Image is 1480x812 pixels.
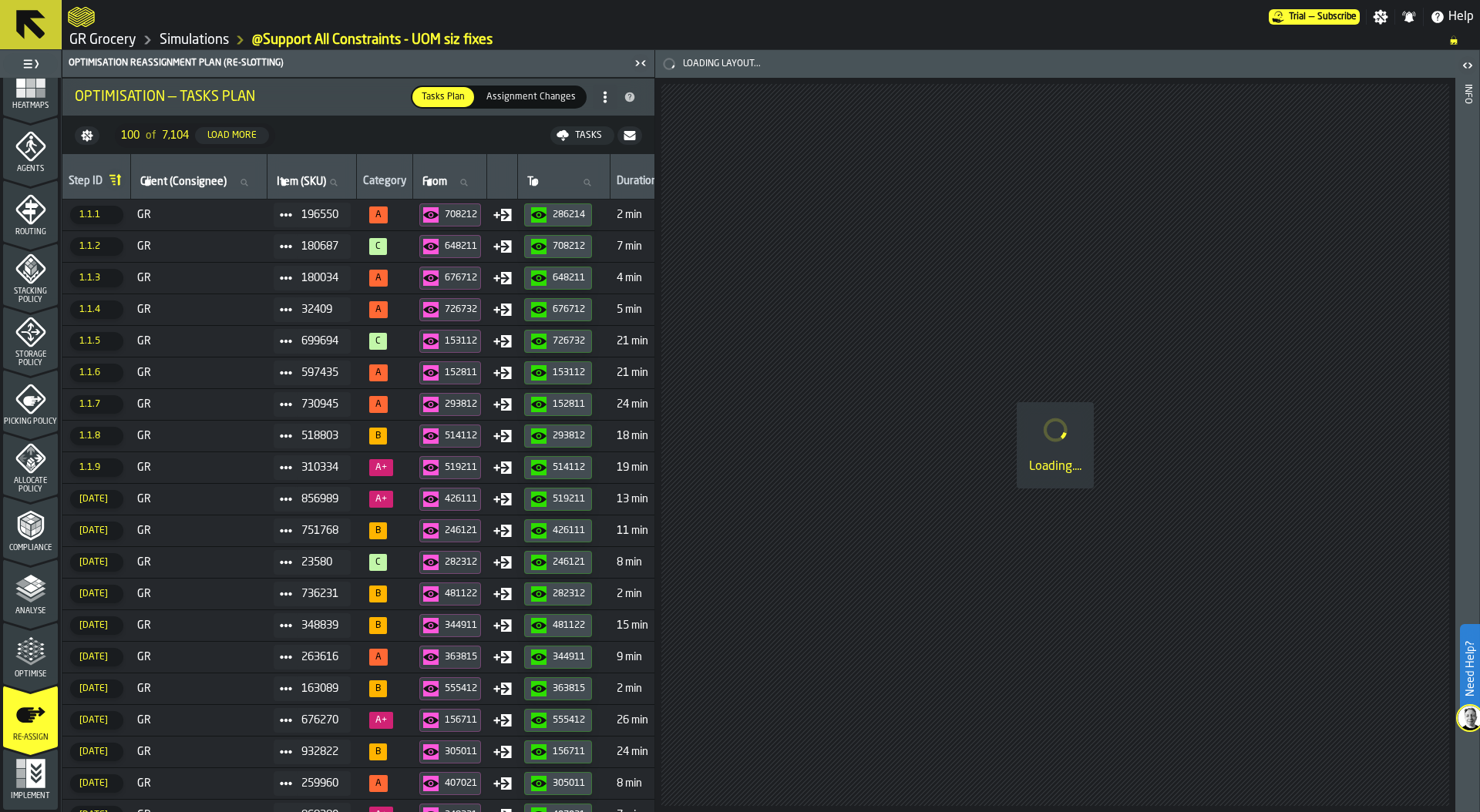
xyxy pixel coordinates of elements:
div: Optimisation Reassignment plan (Re-Slotting) [66,58,630,69]
span: 751768 [301,525,338,537]
span: 62% [369,206,388,223]
span: 32409 [301,304,338,316]
div: 676712 [553,304,585,315]
button: button-286214 [524,203,592,226]
span: GR [137,493,261,505]
div: Move Type: Put in [493,490,512,508]
span: GR [137,525,261,537]
span: 23580 [301,556,338,569]
span: 87% [369,428,387,445]
span: 97% [369,238,387,255]
span: 80% [369,270,388,287]
span: 2 min [617,209,680,221]
span: 1.1.8 [70,427,123,445]
button: button-363815 [419,646,481,669]
span: Storage Policy [3,351,58,367]
span: label [277,176,326,188]
span: 59% [369,649,388,666]
li: menu Re-assign [3,686,58,747]
span: Tasks Plan [415,90,471,104]
button: button-407021 [419,772,481,795]
span: [DATE] [70,711,123,730]
div: 293812 [553,431,585,441]
span: [DATE] [70,774,123,793]
div: Move Type: Put in [493,237,512,256]
div: 153112 [445,336,477,347]
div: 555412 [553,715,585,726]
button: button-344911 [524,646,592,669]
span: 856989 [301,493,338,505]
span: GR [137,430,261,442]
div: 152811 [553,399,585,410]
span: GR [137,746,261,758]
div: 514112 [553,462,585,473]
button: button-708212 [419,203,481,226]
div: 426111 [445,494,477,505]
span: GR [137,619,261,632]
span: 91% [369,743,387,760]
span: 15 min [617,619,680,632]
span: 2 min [617,683,680,695]
div: 344911 [445,620,477,631]
span: 66% [369,775,388,792]
span: 21 min [617,367,680,379]
a: link-to-/wh/i/e451d98b-95f6-4604-91ff-c80219f9c36d [69,32,136,49]
button: button-676712 [419,267,481,290]
span: 88% [369,522,387,539]
button: button-Tasks [550,126,614,145]
button: button-648211 [419,235,481,258]
div: Move Type: Put in [493,458,512,477]
div: Category [363,175,406,190]
div: Step ID [69,175,103,190]
div: Move Type: Put in [493,743,512,761]
div: 514112 [445,431,477,441]
li: menu Agents [3,117,58,179]
button: button-152811 [524,393,592,416]
button: button-293812 [524,424,592,448]
span: 26 min [617,714,680,726]
label: button-toggle-Help [1424,8,1480,26]
div: 481122 [445,589,477,599]
span: 676270 [301,714,338,726]
button: button-282312 [524,582,592,606]
span: 163089 [301,683,338,695]
button: button-305011 [524,772,592,795]
input: label [524,173,604,193]
div: Move Type: Put in [493,616,512,635]
span: [DATE] [70,553,123,572]
span: 8 min [617,556,680,569]
div: 286214 [553,210,585,220]
span: GR [137,240,261,253]
span: 4 min [617,272,680,284]
span: 263616 [301,651,338,663]
span: 85% [369,617,387,634]
div: 246121 [553,557,585,568]
button: button-555412 [419,677,481,700]
div: 519211 [445,462,477,473]
div: Info [1462,81,1473,808]
button: button-305011 [419,740,481,763]
span: 259960 [301,777,338,790]
span: 98% [369,554,387,571]
span: 1.1.5 [70,332,123,351]
div: 363815 [553,683,585,694]
li: menu Allocate Policy [3,433,58,495]
span: 49% [369,712,393,729]
span: 9 min [617,651,680,663]
div: Move Type: Put in [493,679,512,698]
span: 13 min [617,493,680,505]
input: label [274,173,350,193]
span: 55% [369,396,388,413]
input: label [419,173,480,193]
button: button-426111 [524,519,592,542]
div: 648211 [445,241,477,252]
span: Agents [3,165,58,173]
span: Re-assign [3,733,58,742]
div: 156711 [553,747,585,757]
button: button-708212 [524,235,592,258]
label: Need Help? [1461,626,1478,712]
span: 24 min [617,746,680,758]
button: button-514112 [524,456,592,479]
div: 426111 [553,525,585,536]
div: 293812 [445,399,477,410]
